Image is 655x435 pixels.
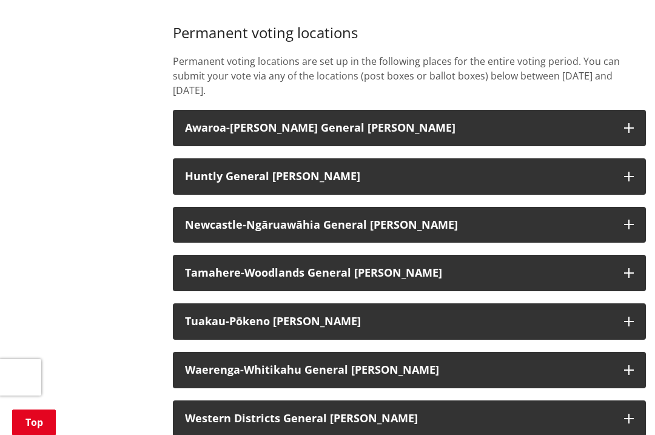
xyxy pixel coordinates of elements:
iframe: Messenger Launcher [599,384,643,428]
button: Tamahere-Woodlands General [PERSON_NAME] [173,255,646,291]
a: Top [12,410,56,435]
strong: Tamahere-Woodlands General [PERSON_NAME] [185,265,442,280]
button: Tuakau-Pōkeno [PERSON_NAME] [173,303,646,340]
button: Awaroa-[PERSON_NAME] General [PERSON_NAME] [173,110,646,146]
button: Waerenga-Whitikahu General [PERSON_NAME] [173,352,646,388]
h3: Huntly General [PERSON_NAME] [185,170,612,183]
p: Permanent voting locations are set up in the following places for the entire voting period. You c... [173,54,646,98]
button: Newcastle-Ngāruawāhia General [PERSON_NAME] [173,207,646,243]
strong: Waerenga-Whitikahu General [PERSON_NAME] [185,362,439,377]
strong: Western Districts General [PERSON_NAME] [185,411,418,425]
h3: Tuakau-Pōkeno [PERSON_NAME] [185,315,612,328]
button: Huntly General [PERSON_NAME] [173,158,646,195]
h3: Permanent voting locations [173,24,646,42]
strong: Newcastle-Ngāruawāhia General [PERSON_NAME] [185,217,458,232]
h3: Awaroa-[PERSON_NAME] General [PERSON_NAME] [185,122,612,134]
